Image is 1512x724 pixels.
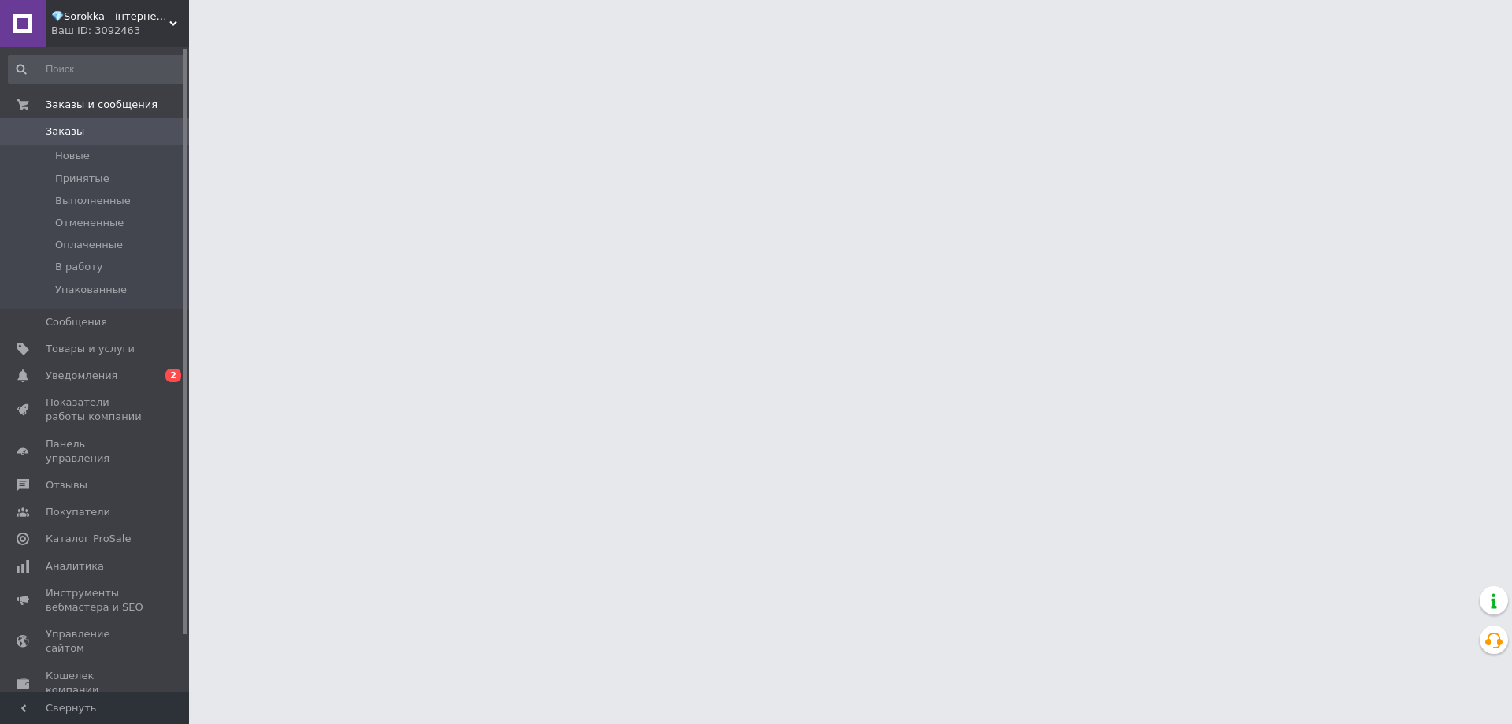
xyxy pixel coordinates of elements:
[55,260,103,274] span: В работу
[46,437,146,466] span: Панель управления
[55,194,131,208] span: Выполненные
[165,369,181,382] span: 2
[46,627,146,655] span: Управление сайтом
[8,55,186,84] input: Поиск
[55,216,124,230] span: Отмененные
[46,586,146,614] span: Инструменты вебмастера и SEO
[46,532,131,546] span: Каталог ProSale
[46,478,87,492] span: Отзывы
[46,124,84,139] span: Заказы
[51,9,169,24] span: 💎Sorokka - інтернет магазин ювелірних прикрас
[51,24,189,38] div: Ваш ID: 3092463
[46,395,146,424] span: Показатели работы компании
[46,669,146,697] span: Кошелек компании
[46,342,135,356] span: Товары и услуги
[46,98,157,112] span: Заказы и сообщения
[55,172,109,186] span: Принятые
[46,559,104,574] span: Аналитика
[46,369,117,383] span: Уведомления
[55,283,127,297] span: Упакованные
[46,315,107,329] span: Сообщения
[55,238,123,252] span: Оплаченные
[55,149,90,163] span: Новые
[46,505,110,519] span: Покупатели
